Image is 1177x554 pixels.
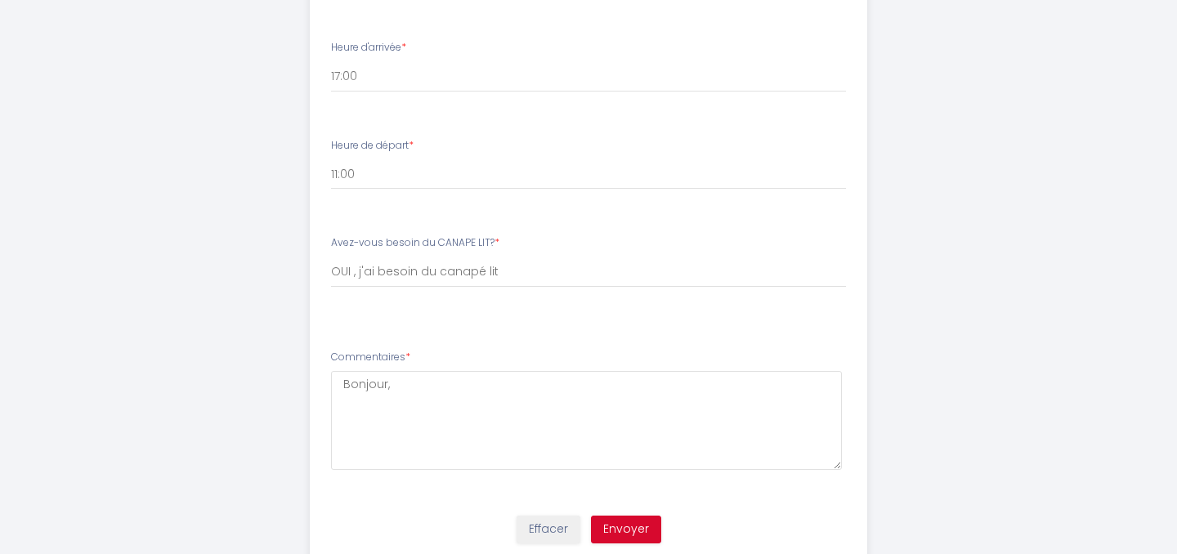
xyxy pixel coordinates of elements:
label: Avez-vous besoin du CANAPE LIT? [331,235,499,251]
button: Effacer [517,516,580,543]
label: Heure d'arrivée [331,40,406,56]
button: Envoyer [591,516,661,543]
label: Heure de départ [331,138,414,154]
label: Commentaires [331,350,410,365]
